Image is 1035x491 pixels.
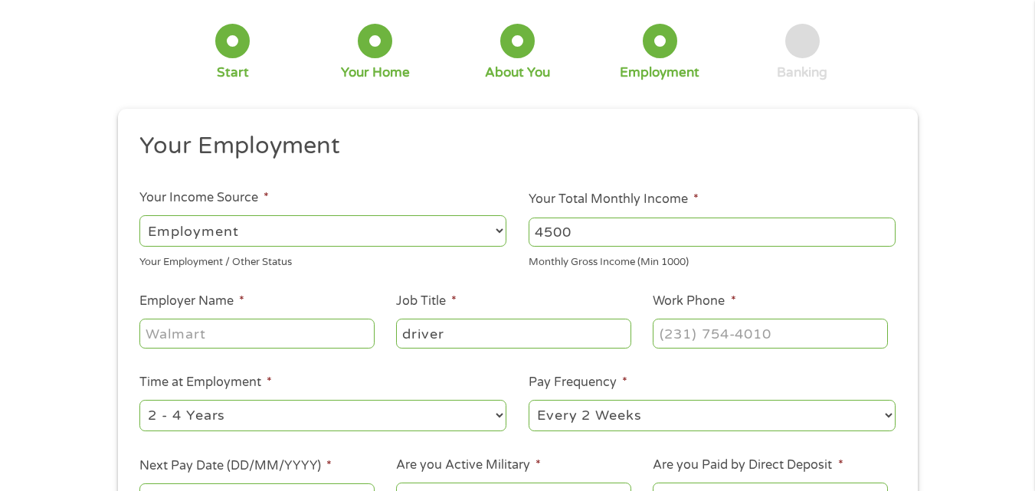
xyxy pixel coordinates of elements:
[396,457,541,473] label: Are you Active Military
[217,64,249,81] div: Start
[341,64,410,81] div: Your Home
[139,293,244,309] label: Employer Name
[139,131,884,162] h2: Your Employment
[396,319,630,348] input: Cashier
[529,250,896,270] div: Monthly Gross Income (Min 1000)
[396,293,457,309] label: Job Title
[620,64,699,81] div: Employment
[139,458,332,474] label: Next Pay Date (DD/MM/YYYY)
[777,64,827,81] div: Banking
[653,293,735,309] label: Work Phone
[653,457,843,473] label: Are you Paid by Direct Deposit
[139,190,269,206] label: Your Income Source
[139,375,272,391] label: Time at Employment
[653,319,887,348] input: (231) 754-4010
[529,191,699,208] label: Your Total Monthly Income
[139,319,374,348] input: Walmart
[529,375,627,391] label: Pay Frequency
[139,250,506,270] div: Your Employment / Other Status
[529,218,896,247] input: 1800
[485,64,550,81] div: About You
